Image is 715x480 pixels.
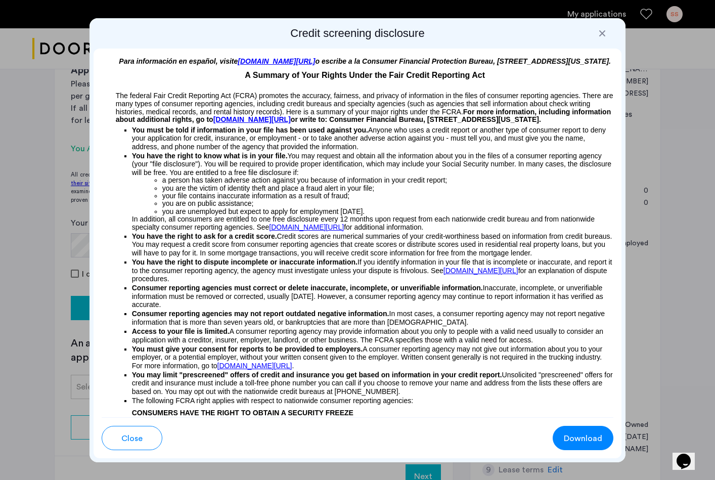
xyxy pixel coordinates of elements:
[132,284,614,309] p: Inaccurate, incomplete, or unverifiable information must be removed or corrected, usually [DATE]....
[132,345,363,353] span: You must give your consent for reports to be provided to employers.
[217,362,292,370] a: [DOMAIN_NAME][URL]
[292,362,294,370] span: .
[102,65,614,81] p: A Summary of Your Rights Under the Fair Credit Reporting Act
[116,108,611,124] span: For more information, including information about additional rights, go to
[132,232,614,257] p: Credit scores are numerical summaries of your credit-worthiness based on information from credit ...
[132,310,614,326] p: In most cases, a consumer reporting agency may not report negative information that is more than ...
[443,267,518,275] a: [DOMAIN_NAME][URL]
[132,152,288,160] span: You have the right to know what is in your file.
[132,258,612,283] span: If you identify information in your file that is incomplete or inaccurate, and report it to the c...
[132,327,614,344] p: A consumer reporting agency may provide information about you only to people with a valid need us...
[119,57,238,65] span: Para información en español, visite
[121,432,143,445] span: Close
[269,224,344,231] a: [DOMAIN_NAME][URL]
[162,177,614,184] li: a person has taken adverse action against you because of information in your credit report;
[132,232,277,240] span: You have the right to ask for a credit score.
[162,200,614,207] li: you are on public assistance;
[162,192,614,200] li: your file contains inaccurate information as a result of fraud;
[94,26,622,40] h2: Credit screening disclosure
[132,371,614,396] p: Unsolicited "prescreened" offers for credit and insurance must include a toll-free phone number y...
[213,116,291,124] a: [DOMAIN_NAME][URL]
[162,208,614,215] li: you are unemployed but expect to apply for employment [DATE].
[316,57,611,65] span: o escribe a la Consumer Financial Protection Bureau, [STREET_ADDRESS][US_STATE].
[344,223,423,231] span: for additional information.
[132,284,483,292] span: Consumer reporting agencies must correct or delete inaccurate, incomplete, or unverifiable inform...
[132,345,602,370] span: A consumer reporting agency may not give out information about you to your employer, or a potenti...
[132,215,595,231] span: In addition, all consumers are entitled to one free disclosure every 12 months upon request from ...
[291,115,541,123] span: or write to: Consumer Financial Bureau, [STREET_ADDRESS][US_STATE].
[132,152,614,177] p: You may request and obtain all the information about you in the files of a consumer reporting age...
[564,432,602,445] span: Download
[162,185,614,192] li: you are the victim of identity theft and place a fraud alert in your file;
[132,371,502,379] span: You may limit "prescreened" offers of credit and insurance you get based on information in your c...
[116,92,613,115] span: The federal Fair Credit Reporting Act (FCRA) promotes the accuracy, fairness, and privacy of info...
[102,426,162,450] button: button
[553,426,613,450] button: button
[132,404,614,422] p: CONSUMERS HAVE THE RIGHT TO OBTAIN A SECURITY FREEZE
[132,258,357,266] span: You have the right to dispute incomplete or inaccurate information.
[132,126,368,134] span: You must be told if information in your file has been used against you.
[132,398,614,404] p: The following FCRA right applies with respect to nationwide consumer reporting agencies:
[673,440,705,470] iframe: chat widget
[132,124,614,151] p: Anyone who uses a credit report or another type of consumer report to deny your application for c...
[132,327,230,335] span: Access to your file is limited.
[132,310,389,318] span: Consumer reporting agencies may not report outdated negative information.
[238,57,315,65] a: [DOMAIN_NAME][URL]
